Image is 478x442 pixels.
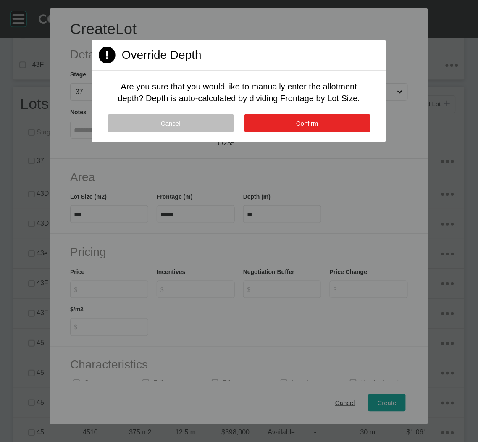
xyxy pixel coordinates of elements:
[244,114,370,132] button: Confirm
[108,114,234,132] button: Cancel
[122,47,202,63] h2: Override Depth
[296,120,318,127] span: Confirm
[161,120,181,127] span: Cancel
[112,81,366,104] p: Are you sure that you would like to manually enter the allotment depth? Depth is auto-calculated ...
